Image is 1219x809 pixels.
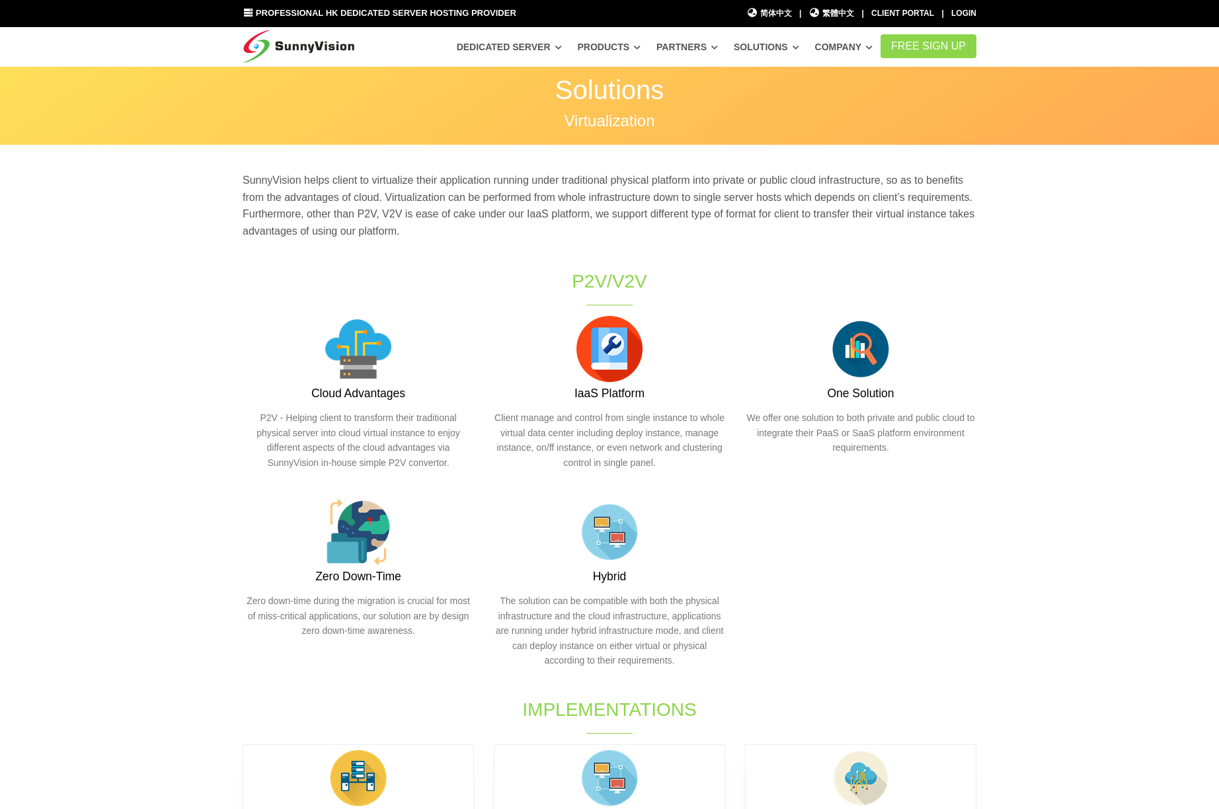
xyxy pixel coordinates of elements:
li: | [799,7,801,20]
a: 简体中文 [746,7,792,20]
h1: P2V/V2V [389,268,830,294]
a: FREE Sign Up [881,34,976,58]
p: We offer one solution to both private and public cloud to integrate their PaaS or SaaS platform e... [745,410,976,455]
p: The solution can be compatible with both the physical infrastructure and the cloud infrastructure... [494,594,725,668]
p: P2V - Helping client to transform their traditional physical server into cloud virtual instance t... [243,410,474,470]
p: Solutions [243,77,976,103]
img: flat-serach-data.png [828,316,894,382]
h3: Hybrid [494,568,725,585]
a: Company [815,35,873,59]
p: Zero down-time during the migration is crucial for most of miss-critical applications, our soluti... [243,594,474,638]
li: | [941,7,943,20]
a: Partners [656,35,718,59]
h3: One Solution [745,385,976,402]
a: Client Portal [871,9,934,18]
p: SunnyVision helps client to virtualize their application running under traditional physical platf... [243,172,976,239]
a: Login [951,9,976,18]
p: Client manage and control from single instance to whole virtual data center including deploy inst... [494,410,725,470]
img: flat-lan.png [576,499,643,565]
h1: Implementations [389,697,830,722]
img: 004-global.png [325,499,391,565]
a: Products [577,35,641,59]
a: Dedicated Server [457,35,562,59]
h3: IaaS Platform [494,385,725,402]
span: Professional HK Dedicated Server Hosting Provider [256,8,516,18]
h3: Cloud Advantages [243,385,474,402]
img: 008-instructions.png [576,316,643,382]
a: Solutions [734,35,799,59]
p: Virtualization [243,113,976,129]
h3: Zero Down-Time [243,568,474,585]
li: | [861,7,863,20]
img: 002-server.png [325,316,391,382]
a: 繁體中文 [809,7,855,20]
